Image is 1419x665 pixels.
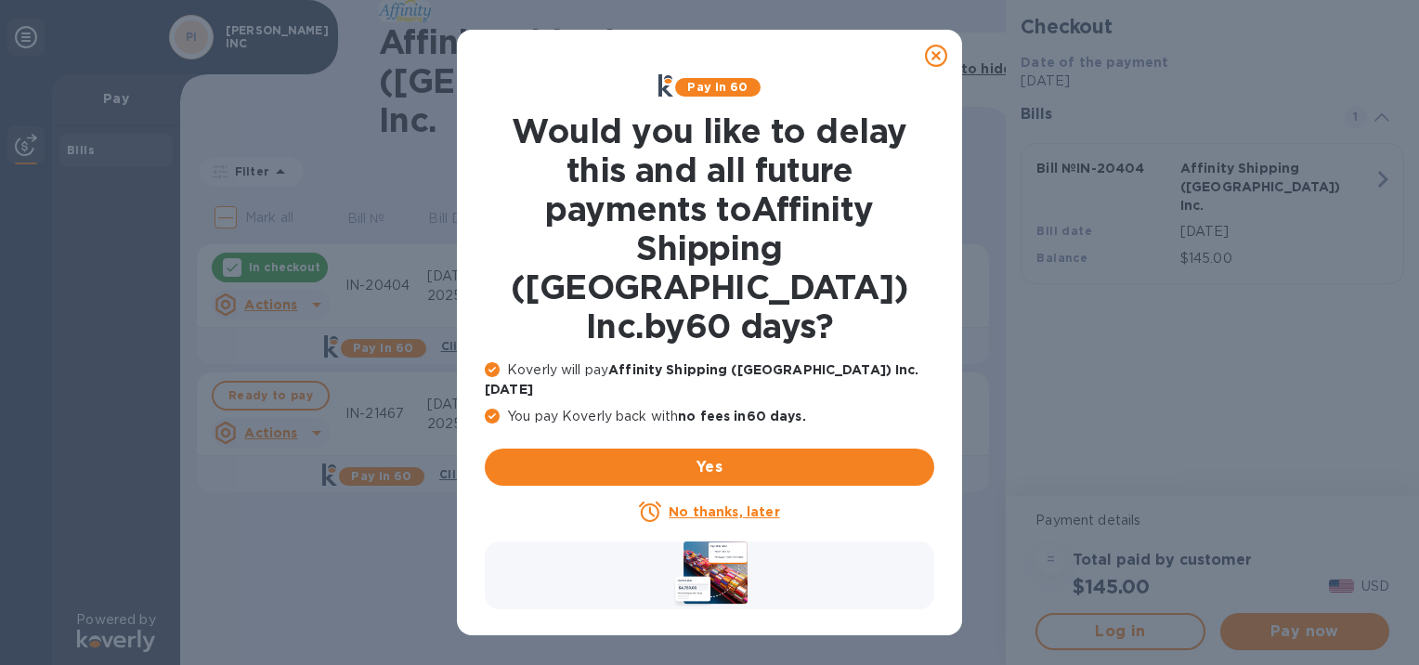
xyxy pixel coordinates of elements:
[485,362,919,397] b: Affinity Shipping ([GEOGRAPHIC_DATA]) Inc. [DATE]
[485,111,934,346] h1: Would you like to delay this and all future payments to Affinity Shipping ([GEOGRAPHIC_DATA]) Inc...
[669,504,779,519] u: No thanks, later
[485,407,934,426] p: You pay Koverly back with
[678,409,805,424] b: no fees in 60 days .
[485,449,934,486] button: Yes
[500,456,919,478] span: Yes
[485,360,934,399] p: Koverly will pay
[687,80,748,94] b: Pay in 60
